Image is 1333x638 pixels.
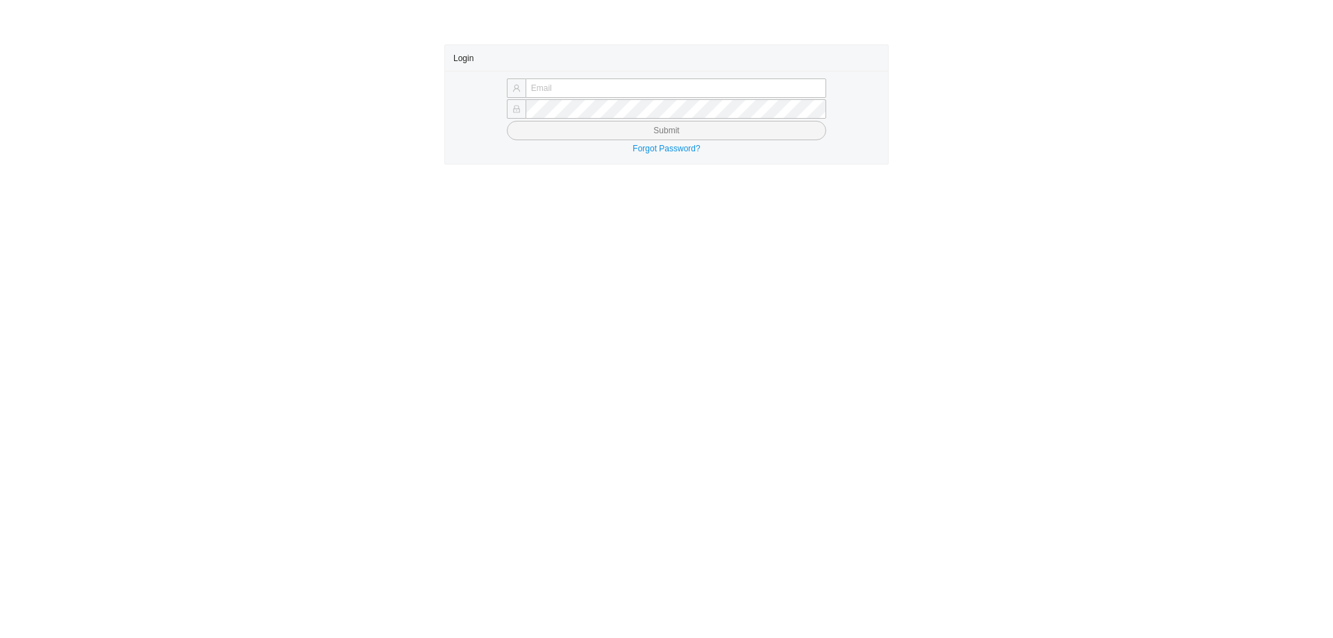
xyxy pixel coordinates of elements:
div: Login [453,45,880,71]
button: Submit [507,121,826,140]
a: Forgot Password? [632,144,700,153]
span: lock [512,105,521,113]
span: user [512,84,521,92]
input: Email [526,78,826,98]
